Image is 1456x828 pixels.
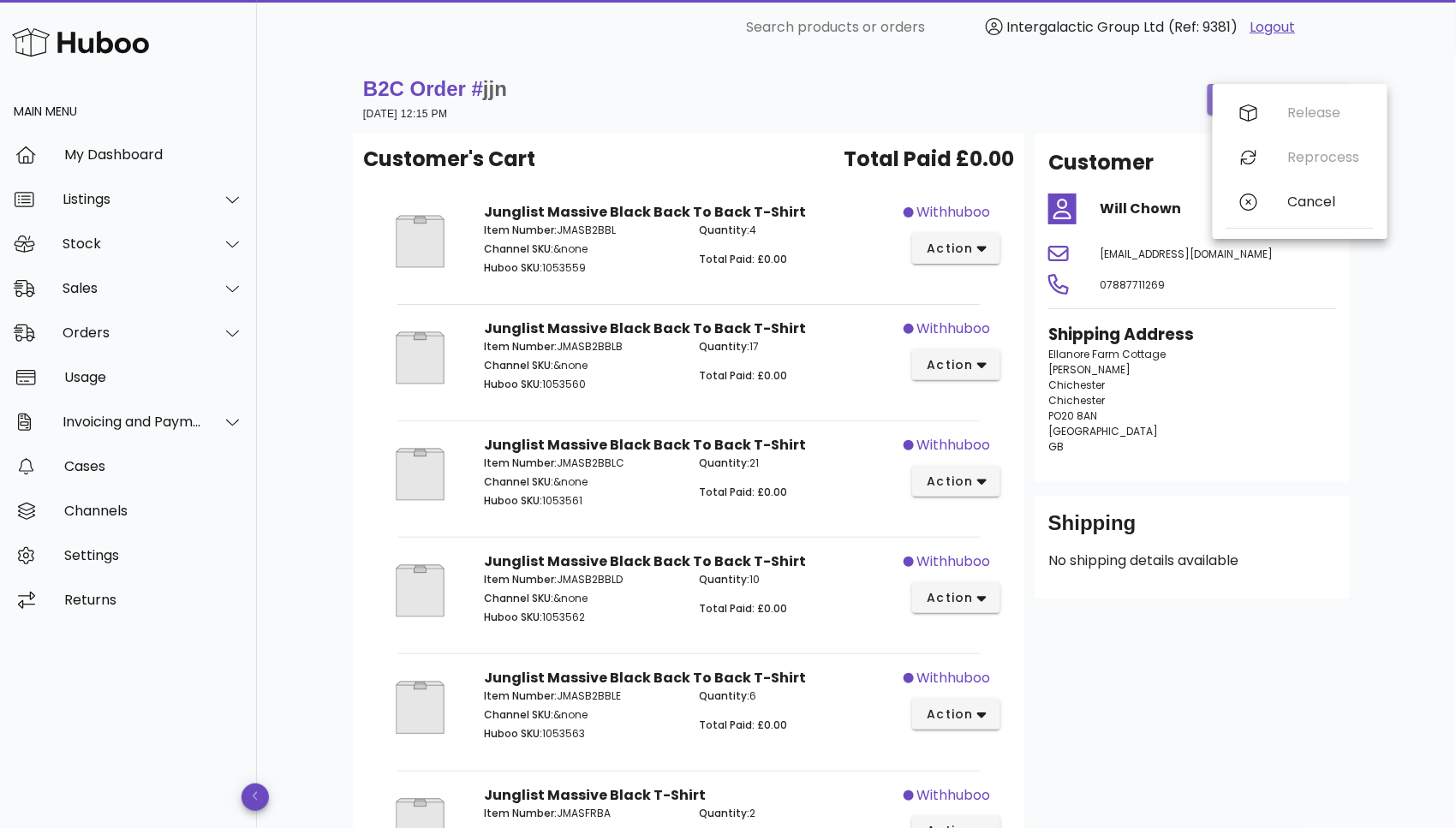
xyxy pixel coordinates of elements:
p: 1053560 [484,377,678,392]
span: Item Number: [484,806,557,820]
span: Huboo SKU: [484,377,542,391]
p: &none [484,358,678,373]
span: Total Paid: £0.00 [699,718,787,732]
a: Logout [1250,17,1296,38]
p: No shipping details available [1048,551,1336,571]
span: Quantity: [699,223,749,237]
span: Item Number: [484,339,557,354]
img: Product Image [377,319,463,397]
span: 07887711269 [1100,277,1165,292]
span: Total Paid: £0.00 [699,252,787,266]
p: 6 [699,688,893,704]
span: Item Number: [484,223,557,237]
span: Quantity: [699,456,749,470]
p: &none [484,241,678,257]
div: My Dashboard [64,146,243,163]
strong: Junglist Massive Black Back To Back T-Shirt [484,668,806,688]
span: action [926,356,974,374]
p: JMASB2BBLD [484,572,678,587]
span: [EMAIL_ADDRESS][DOMAIN_NAME] [1100,247,1273,261]
p: JMASB2BBLC [484,456,678,471]
span: Chichester [1048,393,1105,408]
div: Returns [64,592,243,608]
span: Channel SKU: [484,241,553,256]
p: 1053561 [484,493,678,509]
small: [DATE] 12:15 PM [363,108,447,120]
span: jjn [483,77,507,100]
span: Total Paid: £0.00 [699,485,787,499]
div: Invoicing and Payments [63,414,202,430]
span: Quantity: [699,688,749,703]
span: Huboo SKU: [484,260,542,275]
div: Shipping [1048,509,1336,551]
p: 4 [699,223,893,238]
span: Channel SKU: [484,707,553,722]
span: withhuboo [917,785,991,806]
span: withhuboo [917,435,991,456]
span: Channel SKU: [484,358,553,372]
img: Product Image [377,551,463,630]
strong: Junglist Massive Black Back To Back T-Shirt [484,319,806,338]
span: withhuboo [917,668,991,688]
p: &none [484,591,678,606]
span: Channel SKU: [484,474,553,489]
strong: Junglist Massive Black Back To Back T-Shirt [484,202,806,222]
strong: Junglist Massive Black Back To Back T-Shirt [484,435,806,455]
p: 1053559 [484,260,678,276]
span: Channel SKU: [484,591,553,605]
span: Quantity: [699,572,749,587]
strong: Junglist Massive Black Back To Back T-Shirt [484,551,806,571]
p: 1053563 [484,726,678,742]
button: action [912,466,1000,497]
span: action [926,706,974,724]
h4: Will Chown [1100,199,1336,219]
div: Usage [64,369,243,385]
span: Quantity: [699,806,749,820]
p: 21 [699,456,893,471]
span: Total Paid: £0.00 [699,601,787,616]
span: action [926,240,974,258]
strong: Junglist Massive Black T-Shirt [484,785,706,805]
p: 17 [699,339,893,354]
span: PO20 8AN [1048,408,1097,423]
img: Product Image [377,668,463,747]
p: 10 [699,572,893,587]
span: Huboo SKU: [484,610,542,624]
button: action [912,349,1000,380]
div: Stock [63,235,202,252]
span: [PERSON_NAME] [1048,362,1131,377]
span: withhuboo [917,551,991,572]
span: [GEOGRAPHIC_DATA] [1048,424,1158,438]
button: action [912,582,1000,613]
h2: Customer [1048,147,1154,178]
span: Item Number: [484,456,557,470]
div: Cases [64,458,243,474]
p: &none [484,707,678,723]
span: Ellanore Farm Cottage [1048,347,1166,361]
div: Cancel [1288,194,1360,210]
p: &none [484,474,678,490]
strong: B2C Order # [363,77,507,100]
p: 2 [699,806,893,821]
span: Chichester [1048,378,1105,392]
span: Total Paid £0.00 [844,144,1014,175]
img: Product Image [377,435,463,514]
p: JMASB2BBLB [484,339,678,354]
p: 1053562 [484,610,678,625]
span: (Ref: 9381) [1169,17,1238,37]
span: Intergalactic Group Ltd [1007,17,1165,37]
span: action [926,473,974,491]
button: action [912,233,1000,264]
img: Product Image [377,202,463,281]
span: Total Paid: £0.00 [699,368,787,383]
p: JMASB2BBLE [484,688,678,704]
span: action [926,589,974,607]
span: Huboo SKU: [484,493,542,508]
span: Item Number: [484,572,557,587]
div: Sales [63,280,202,296]
p: JMASFRBA [484,806,678,821]
span: Quantity: [699,339,749,354]
button: action [912,699,1000,730]
img: Huboo Logo [12,24,149,61]
span: withhuboo [917,202,991,223]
